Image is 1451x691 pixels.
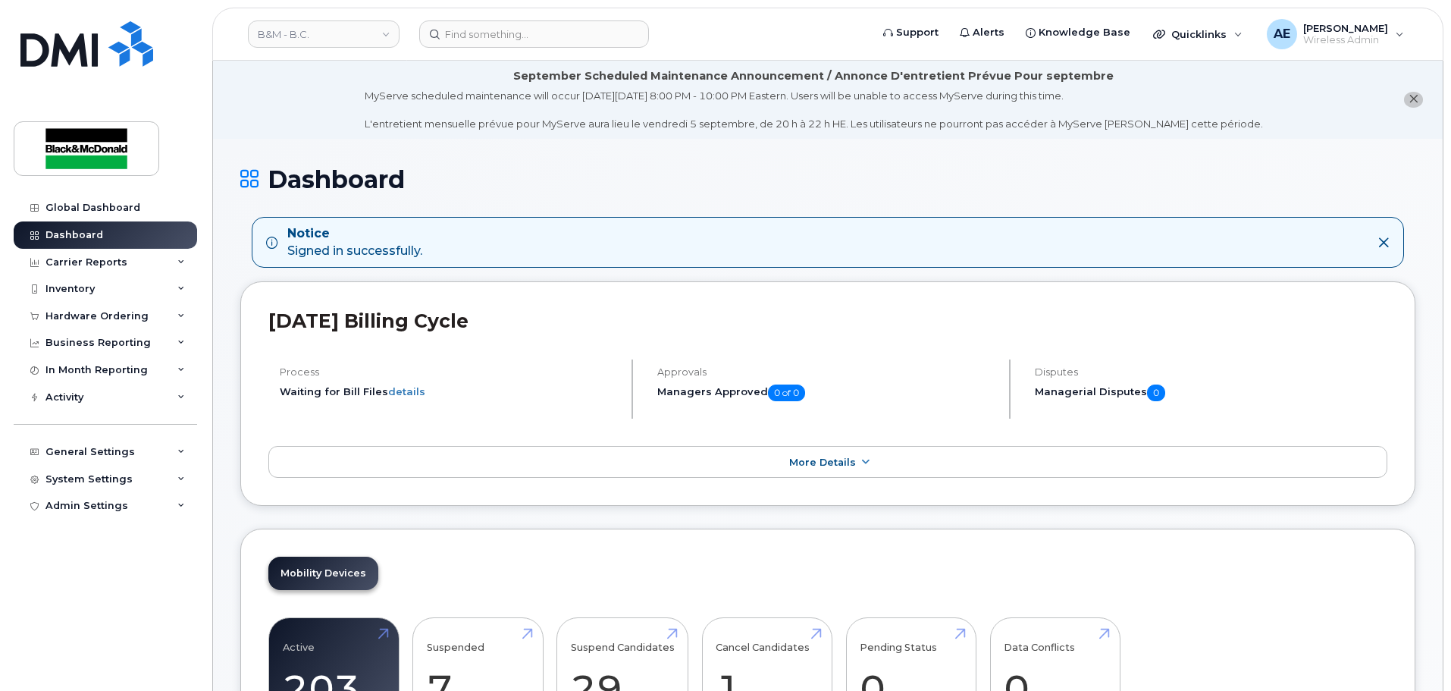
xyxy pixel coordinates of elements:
[768,385,805,401] span: 0 of 0
[268,557,378,590] a: Mobility Devices
[1035,385,1387,401] h5: Managerial Disputes
[657,366,996,378] h4: Approvals
[287,225,422,260] div: Signed in successfully.
[1404,92,1423,108] button: close notification
[240,166,1415,193] h1: Dashboard
[1147,385,1165,401] span: 0
[287,225,422,243] strong: Notice
[280,385,619,399] li: Waiting for Bill Files
[1035,366,1387,378] h4: Disputes
[268,309,1387,332] h2: [DATE] Billing Cycle
[280,366,619,378] h4: Process
[657,385,996,401] h5: Managers Approved
[789,457,856,468] span: More Details
[365,89,1263,131] div: MyServe scheduled maintenance will occur [DATE][DATE] 8:00 PM - 10:00 PM Eastern. Users will be u...
[513,68,1114,84] div: September Scheduled Maintenance Announcement / Annonce D'entretient Prévue Pour septembre
[388,385,425,397] a: details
